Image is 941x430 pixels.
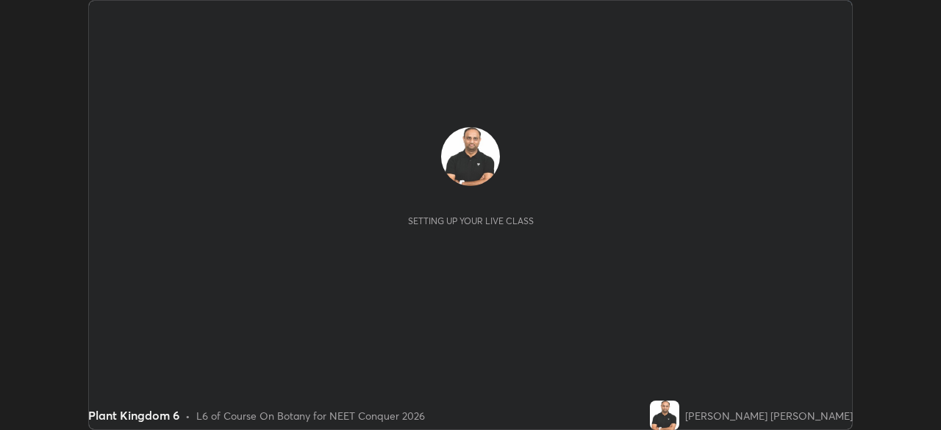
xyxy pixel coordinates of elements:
[685,408,853,423] div: [PERSON_NAME] [PERSON_NAME]
[650,401,679,430] img: 0288c81ecca544f6b86d0d2edef7c4db.jpg
[88,406,179,424] div: Plant Kingdom 6
[441,127,500,186] img: 0288c81ecca544f6b86d0d2edef7c4db.jpg
[408,215,534,226] div: Setting up your live class
[185,408,190,423] div: •
[196,408,425,423] div: L6 of Course On Botany for NEET Conquer 2026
